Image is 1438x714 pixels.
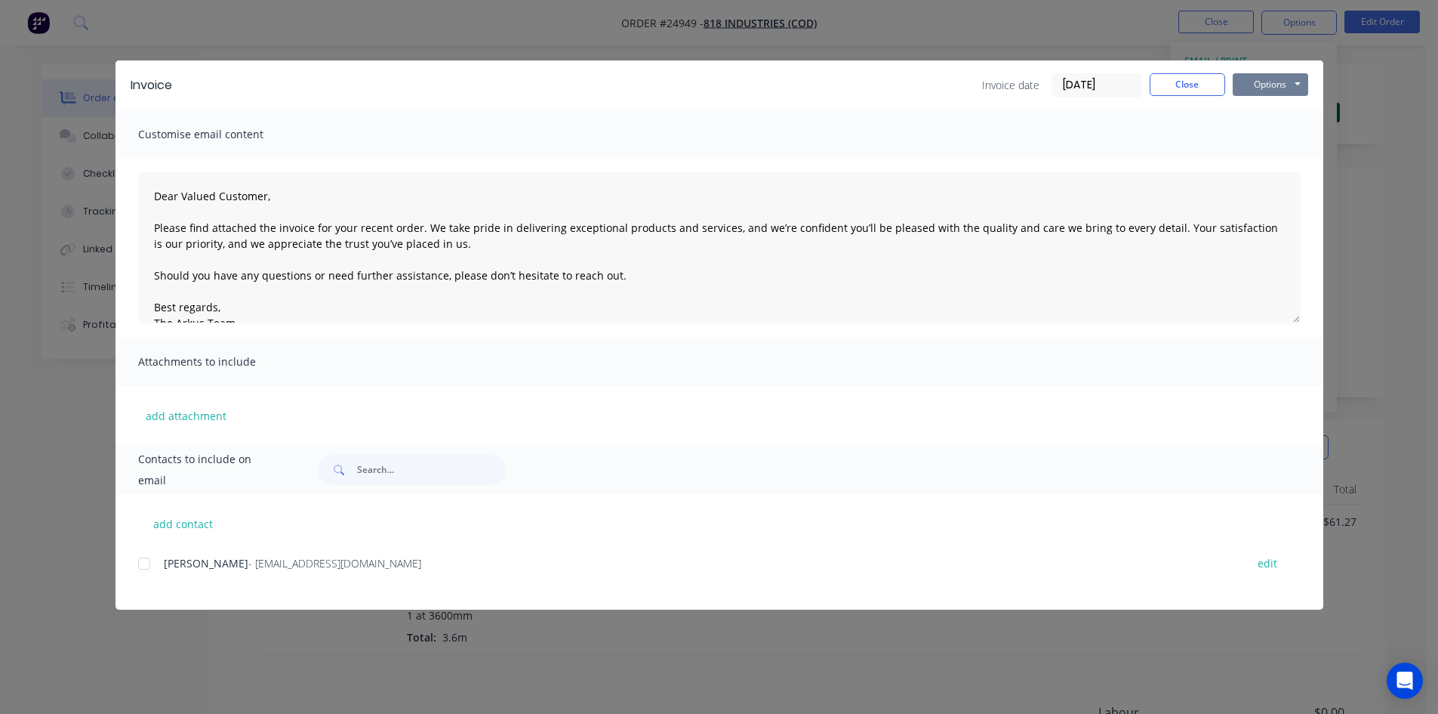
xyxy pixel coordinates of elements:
[1233,73,1308,96] button: Options
[138,172,1301,323] textarea: Dear Valued Customer, Please find attached the invoice for your recent order. We take pride in de...
[164,556,248,570] span: [PERSON_NAME]
[138,124,304,145] span: Customise email content
[1150,73,1225,96] button: Close
[1387,663,1423,699] div: Open Intercom Messenger
[138,512,229,535] button: add contact
[982,77,1039,93] span: Invoice date
[357,455,507,485] input: Search...
[138,404,234,427] button: add attachment
[138,449,281,491] span: Contacts to include on email
[1249,553,1286,573] button: edit
[248,556,421,570] span: - [EMAIL_ADDRESS][DOMAIN_NAME]
[138,351,304,372] span: Attachments to include
[131,76,172,94] div: Invoice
